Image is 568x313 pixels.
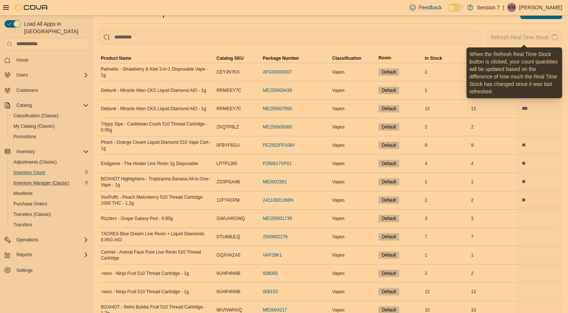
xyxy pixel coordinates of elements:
[378,288,399,295] span: Default
[332,142,344,148] span: Vapes
[332,234,344,240] span: Vapes
[469,214,516,223] div: 3
[382,233,396,240] span: Default
[469,159,516,168] div: 4
[382,160,396,167] span: Default
[1,264,92,275] button: Settings
[217,234,240,240] span: DTUM8JLQ
[13,123,55,129] span: My Catalog (Classic)
[10,199,89,208] span: Purchase Orders
[217,87,242,93] span: RRMEEY7C
[378,160,399,167] span: Default
[13,250,35,259] button: Reports
[13,170,45,176] span: Inventory Count
[425,55,442,61] span: In Stock
[378,270,399,277] span: Default
[217,142,240,148] span: 0FBYF6GU
[13,159,57,165] span: Adjustments (Classic)
[13,235,41,244] button: Operations
[7,188,92,199] button: Manifests
[215,54,261,63] button: Catalog SKU
[382,105,396,112] span: Default
[101,231,214,243] span: 7ACRES Blue Dream Live Resin + Liquid Diamonds 0.95G AIO
[217,197,240,203] span: 12FY4CPM
[469,287,516,296] div: 12
[263,289,278,295] a: 008153
[13,222,32,228] span: Transfers
[469,251,516,260] div: 1
[13,201,47,207] span: Purchase Orders
[378,215,399,222] span: Default
[13,250,89,259] span: Reports
[101,249,214,261] span: Carmel - Animal Face Pure Live Resin 510 Thread Cartridge
[13,180,69,186] span: Inventory Manager (Classic)
[551,34,558,41] span: Loading
[16,267,32,273] span: Settings
[332,69,344,75] span: Vapes
[378,196,399,204] span: Default
[423,123,469,131] div: 2
[263,142,295,148] a: PE2502FP108V
[13,211,51,217] span: Transfers (Classic)
[13,265,89,275] span: Settings
[16,237,38,243] span: Operations
[101,289,189,295] span: -ness - Ninja Fruit 510 Thread Cartridge - 1g
[263,179,287,185] a: ME0002561
[423,104,469,113] div: 12
[263,270,278,276] a: 008000
[263,106,292,112] a: ME250007950
[263,55,299,61] span: Package Number
[378,87,399,94] span: Default
[101,194,214,206] span: VoxPuffz - Peach Melonberry 510 Thread Cartridge 1000 THC - 1.2g
[332,197,344,203] span: Vapes
[332,216,344,221] span: Vapes
[332,289,344,295] span: Vapes
[101,176,214,188] span: BOXHOT Highlighters - Tropicanna Banana All-in-One-Vape - 1g
[10,168,89,177] span: Inventory Count
[217,55,244,61] span: Catalog SKU
[13,266,35,275] a: Settings
[378,251,399,259] span: Default
[469,123,516,131] div: 2
[519,3,562,12] p: [PERSON_NAME]
[10,220,35,229] a: Transfers
[10,122,58,131] a: My Catalog (Classic)
[423,68,469,77] div: 2
[13,101,89,110] span: Catalog
[263,124,292,130] a: ME250000060
[378,55,391,61] span: Room
[99,54,215,63] button: Product Name
[469,104,516,113] div: 12
[382,252,396,258] span: Default
[16,252,32,258] span: Reports
[217,289,240,295] span: 0UHP4NNB
[378,178,399,186] span: Default
[382,87,396,94] span: Default
[1,235,92,245] button: Operations
[13,86,89,95] span: Customers
[486,30,562,45] button: Refresh Real Time StockLoading
[1,250,92,260] button: Reports
[13,86,41,95] a: Customers
[382,197,396,204] span: Default
[101,66,214,78] span: Palmetto - Strawberry & Kiwi 3-in-1 Disposable Vape - 1g
[101,216,173,221] span: Rizzlers - Grape Galaxy Pod - 0.95g
[382,179,396,185] span: Default
[7,167,92,178] button: Inventory Count
[332,161,344,167] span: Vapes
[101,121,214,133] span: Trippy Sips - Caribbean Crush 510 Thread Cartridge - 0.95g
[10,111,89,120] span: Classification (Classic)
[99,30,480,45] input: This is a search bar. After typing your query, hit enter to filter the results lower in the page.
[382,288,396,295] span: Default
[1,100,92,111] button: Catalog
[503,3,504,12] p: |
[332,307,344,313] span: Vapes
[419,4,441,11] span: Feedback
[263,234,288,240] a: 2500002276
[469,141,516,150] div: 9
[101,161,198,167] span: Endgame - The Heater Live Resin 2g Disposable
[101,87,206,93] span: Debunk - Miracle Alien CKS Liquid Diamond AIO - 1g
[423,214,469,223] div: 3
[261,54,331,63] button: Package Number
